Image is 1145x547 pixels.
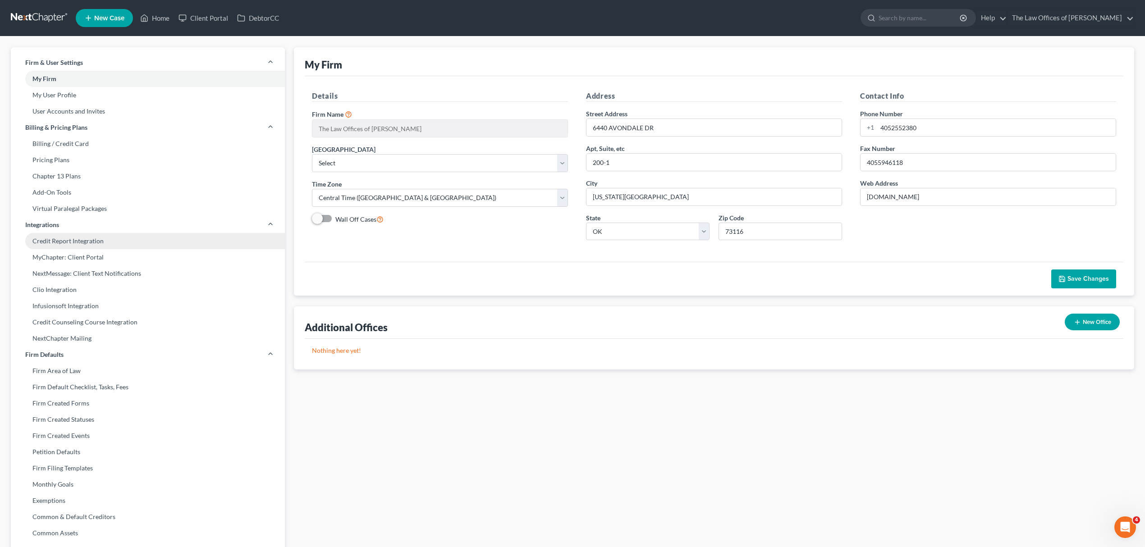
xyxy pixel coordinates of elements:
div: +1 [861,119,877,136]
span: Firm & User Settings [25,58,83,67]
span: Firm Defaults [25,350,64,359]
a: User Accounts and Invites [11,103,285,119]
label: City [586,178,597,188]
a: Common Assets [11,525,285,541]
span: Integrations [25,220,59,229]
a: Firm Created Statuses [11,411,285,428]
a: Firm Filing Templates [11,460,285,476]
a: Monthly Goals [11,476,285,492]
label: State [586,213,600,223]
label: Web Address [860,178,898,188]
label: Street Address [586,109,627,119]
a: Petition Defaults [11,444,285,460]
label: Phone Number [860,109,903,119]
a: The Law Offices of [PERSON_NAME] [1008,10,1134,26]
label: Fax Number [860,144,895,153]
a: Help [976,10,1007,26]
span: Save Changes [1067,275,1109,283]
span: New Case [94,15,124,22]
input: (optional) [586,154,842,171]
a: My User Profile [11,87,285,103]
a: Virtual Paralegal Packages [11,201,285,217]
a: Infusionsoft Integration [11,298,285,314]
a: Credit Report Integration [11,233,285,249]
button: Save Changes [1051,269,1116,288]
input: Enter phone... [877,119,1116,136]
a: Billing & Pricing Plans [11,119,285,136]
div: My Firm [305,58,342,71]
a: Chapter 13 Plans [11,168,285,184]
button: New Office [1065,314,1120,330]
a: Firm & User Settings [11,55,285,71]
a: Common & Default Creditors [11,509,285,525]
a: Firm Created Events [11,428,285,444]
input: Search by name... [879,9,961,26]
a: NextMessage: Client Text Notifications [11,265,285,282]
span: Billing & Pricing Plans [25,123,87,132]
a: Exemptions [11,492,285,509]
input: Enter address... [586,119,842,136]
span: 4 [1133,516,1140,524]
input: Enter name... [312,120,568,137]
h5: Address [586,91,842,102]
iframe: Intercom live chat [1114,516,1136,538]
a: Home [136,10,174,26]
a: MyChapter: Client Portal [11,249,285,265]
div: Additional Offices [305,321,388,334]
input: Enter web address.... [861,188,1116,205]
h5: Contact Info [860,91,1116,102]
a: Firm Defaults [11,346,285,363]
a: My Firm [11,71,285,87]
a: DebtorCC [233,10,284,26]
span: Wall Off Cases [335,215,376,223]
a: Firm Created Forms [11,395,285,411]
label: Zip Code [719,213,744,223]
span: Firm Name [312,110,343,118]
a: Integrations [11,217,285,233]
input: Enter city... [586,188,842,205]
a: Firm Default Checklist, Tasks, Fees [11,379,285,395]
label: [GEOGRAPHIC_DATA] [312,145,376,154]
a: Add-On Tools [11,184,285,201]
h5: Details [312,91,568,102]
a: NextChapter Mailing [11,330,285,346]
input: XXXXX [719,223,842,241]
label: Apt, Suite, etc [586,144,625,153]
a: Clio Integration [11,282,285,298]
a: Pricing Plans [11,152,285,168]
a: Billing / Credit Card [11,136,285,152]
input: Enter fax... [861,154,1116,171]
a: Credit Counseling Course Integration [11,314,285,330]
a: Client Portal [174,10,233,26]
p: Nothing here yet! [312,346,1116,355]
a: Firm Area of Law [11,363,285,379]
label: Time Zone [312,179,342,189]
